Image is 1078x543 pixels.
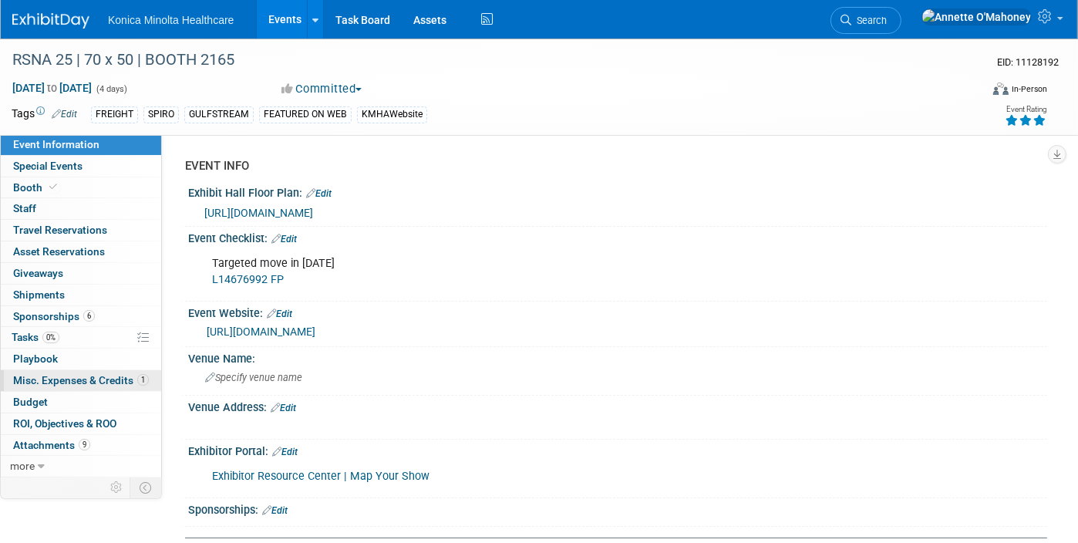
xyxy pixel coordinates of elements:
button: Committed [276,81,368,97]
span: Budget [13,396,48,408]
span: Event ID: 11128192 [997,56,1059,68]
a: Tasks0% [1,327,161,348]
a: Edit [306,188,332,199]
span: [DATE] [DATE] [12,81,93,95]
a: L14676992 FP [212,273,284,286]
span: Misc. Expenses & Credits [13,374,149,386]
a: more [1,456,161,477]
a: Edit [271,403,296,413]
span: to [45,82,59,94]
span: Travel Reservations [13,224,107,236]
a: Booth [1,177,161,198]
div: Sponsorships: [188,498,1047,518]
span: Specify venue name [205,372,302,383]
div: Event Website: [188,302,1047,322]
div: Venue Name: [188,347,1047,366]
div: Targeted move in [DATE] [201,248,881,295]
td: Toggle Event Tabs [130,477,162,497]
div: RSNA 25 | 70 x 50 | BOOTH 2165 [7,46,959,74]
a: Playbook [1,349,161,369]
a: [URL][DOMAIN_NAME] [204,207,313,219]
span: Booth [13,181,60,194]
span: Konica Minolta Healthcare [108,14,234,26]
a: Edit [271,234,297,245]
a: Asset Reservations [1,241,161,262]
span: ROI, Objectives & ROO [13,417,116,430]
div: In-Person [1011,83,1047,95]
span: Search [851,15,887,26]
td: Tags [12,106,77,123]
div: Venue Address: [188,396,1047,416]
a: Budget [1,392,161,413]
span: Playbook [13,352,58,365]
img: Format-Inperson.png [993,83,1009,95]
span: Sponsorships [13,310,95,322]
span: Asset Reservations [13,245,105,258]
div: EVENT INFO [185,158,1036,174]
span: 9 [79,439,90,450]
a: Exhibitor Resource Center | Map Your Show [212,470,430,483]
a: ROI, Objectives & ROO [1,413,161,434]
span: Special Events [13,160,83,172]
a: Event Information [1,134,161,155]
img: ExhibitDay [12,13,89,29]
div: KMHAWebsite [357,106,427,123]
div: SPIRO [143,106,179,123]
a: Edit [272,447,298,457]
div: FREIGHT [91,106,138,123]
div: FEATURED ON WEB [259,106,352,123]
a: Edit [52,109,77,120]
div: Event Checklist: [188,227,1047,247]
span: Shipments [13,288,65,301]
span: 6 [83,310,95,322]
span: Tasks [12,331,59,343]
a: Special Events [1,156,161,177]
a: Edit [262,505,288,516]
a: Staff [1,198,161,219]
div: Event Rating [1005,106,1046,113]
a: Giveaways [1,263,161,284]
div: Exhibit Hall Floor Plan: [188,181,1047,201]
a: [URL][DOMAIN_NAME] [207,325,315,338]
img: Annette O'Mahoney [921,8,1032,25]
a: Misc. Expenses & Credits1 [1,370,161,391]
div: Event Format [894,80,1047,103]
a: Attachments9 [1,435,161,456]
div: Exhibitor Portal: [188,440,1047,460]
span: more [10,460,35,472]
a: Shipments [1,285,161,305]
span: Event Information [13,138,99,150]
span: (4 days) [95,84,127,94]
a: Search [830,7,901,34]
a: Sponsorships6 [1,306,161,327]
i: Booth reservation complete [49,183,57,191]
td: Personalize Event Tab Strip [103,477,130,497]
a: Travel Reservations [1,220,161,241]
span: Attachments [13,439,90,451]
span: 1 [137,374,149,386]
span: Staff [13,202,36,214]
a: Edit [267,309,292,319]
div: GULFSTREAM [184,106,254,123]
span: 0% [42,332,59,343]
span: Giveaways [13,267,63,279]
